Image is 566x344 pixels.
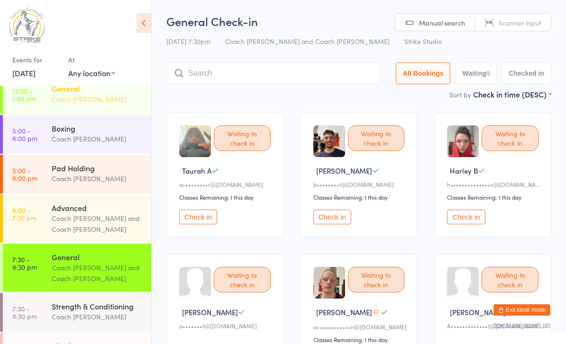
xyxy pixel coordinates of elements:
[447,193,541,201] div: Classes Remaining: 1 this day
[52,163,143,173] div: Pad Holding
[447,180,541,188] div: h••••••••••••••n@[DOMAIN_NAME]
[3,75,151,114] a: 12:00 -1:00 pmGeneralCoach [PERSON_NAME]
[12,206,37,221] time: 6:00 - 7:30 pm
[455,62,497,84] button: Waiting9
[179,322,274,330] div: a•••••••1@[DOMAIN_NAME]
[12,127,37,142] time: 5:00 - 6:00 pm
[179,193,274,201] div: Classes Remaining: 1 this day
[3,194,151,243] a: 6:00 -7:30 pmAdvancedCoach [PERSON_NAME] and Coach [PERSON_NAME]
[313,125,345,157] img: image1759830190.png
[450,307,506,317] span: [PERSON_NAME]
[182,166,211,176] span: Taurah A
[449,90,471,99] label: Sort by
[316,166,372,176] span: [PERSON_NAME]
[52,173,143,184] div: Coach [PERSON_NAME]
[404,36,442,46] span: Strike Studio
[499,18,541,27] span: Scanner input
[179,125,211,157] img: image1755257144.png
[3,115,151,154] a: 5:00 -6:00 pmBoxingCoach [PERSON_NAME]
[52,252,143,262] div: General
[12,87,36,102] time: 12:00 - 1:00 pm
[3,155,151,194] a: 5:00 -6:00 pmPad HoldingCoach [PERSON_NAME]
[313,180,408,188] div: b••••••••t@[DOMAIN_NAME]
[166,13,551,29] h2: General Check-in
[182,307,238,317] span: [PERSON_NAME]
[482,267,539,292] div: Waiting to check in
[12,305,37,320] time: 7:30 - 8:30 pm
[482,125,539,151] div: Waiting to check in
[52,83,143,94] div: General
[12,167,37,182] time: 5:00 - 6:00 pm
[419,18,465,27] span: Manual search
[447,210,485,224] button: Check in
[313,267,345,299] img: image1758015655.png
[450,166,478,176] span: Harley B
[52,94,143,105] div: Coach [PERSON_NAME]
[313,323,408,331] div: a••••••••••••n@[DOMAIN_NAME]
[12,68,36,78] a: [DATE]
[3,244,151,292] a: 7:30 -8:30 pmGeneralCoach [PERSON_NAME] and Coach [PERSON_NAME]
[313,335,408,344] div: Classes Remaining: 1 this day
[316,307,372,317] span: [PERSON_NAME]
[68,68,115,78] div: Any location
[166,36,210,46] span: [DATE] 7:30pm
[396,62,451,84] button: All Bookings
[225,36,390,46] span: Coach [PERSON_NAME] and Coach [PERSON_NAME]
[502,62,551,84] button: Checked in
[473,89,551,99] div: Check in time (DESC)
[348,125,405,151] div: Waiting to check in
[52,123,143,133] div: Boxing
[166,62,380,84] input: Search
[52,262,143,284] div: Coach [PERSON_NAME] and Coach [PERSON_NAME]
[52,213,143,235] div: Coach [PERSON_NAME] and Coach [PERSON_NAME]
[493,304,550,316] button: Exit kiosk mode
[12,256,37,271] time: 7:30 - 8:30 pm
[52,301,143,311] div: Strength & Conditioning
[313,210,351,224] button: Check in
[348,267,405,292] div: Waiting to check in
[214,125,271,151] div: Waiting to check in
[447,125,479,157] img: image1753094380.png
[494,322,550,328] button: how to secure with pin
[214,267,271,292] div: Waiting to check in
[12,52,59,68] div: Events for
[68,52,115,68] div: At
[179,180,274,188] div: a•••••••••r@[DOMAIN_NAME]
[179,210,217,224] button: Check in
[52,311,143,322] div: Coach [PERSON_NAME]
[3,293,151,332] a: 7:30 -8:30 pmStrength & ConditioningCoach [PERSON_NAME]
[52,203,143,213] div: Advanced
[313,193,408,201] div: Classes Remaining: 1 this day
[9,7,45,43] img: Strike Studio
[486,70,490,77] div: 9
[447,322,541,330] div: A•••••••••••••1@[DOMAIN_NAME]
[52,133,143,144] div: Coach [PERSON_NAME]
